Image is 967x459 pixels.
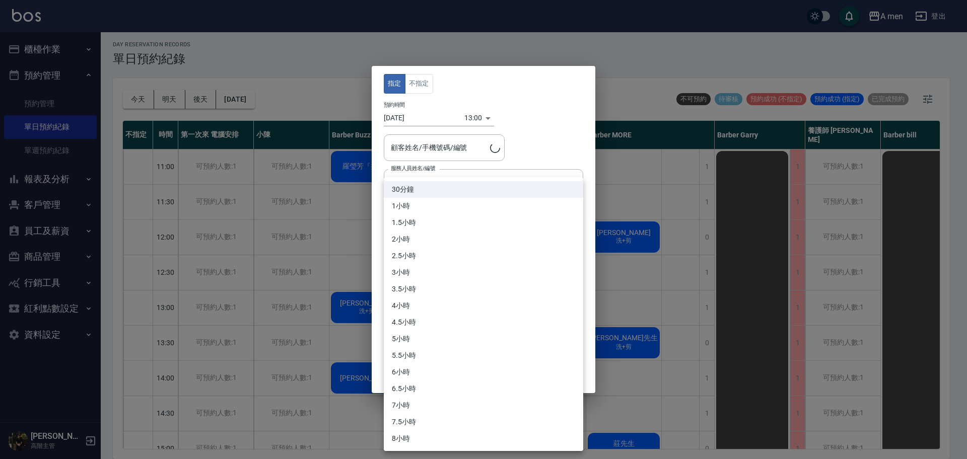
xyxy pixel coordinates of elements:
[384,314,583,331] li: 4.5小時
[384,198,583,214] li: 1小時
[384,248,583,264] li: 2.5小時
[384,181,583,198] li: 30分鐘
[384,214,583,231] li: 1.5小時
[384,414,583,430] li: 7.5小時
[384,297,583,314] li: 4小時
[384,347,583,364] li: 5.5小時
[384,331,583,347] li: 5小時
[384,264,583,281] li: 3小時
[384,397,583,414] li: 7小時
[384,231,583,248] li: 2小時
[384,281,583,297] li: 3.5小時
[384,430,583,447] li: 8小時
[384,380,583,397] li: 6.5小時
[384,364,583,380] li: 6小時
